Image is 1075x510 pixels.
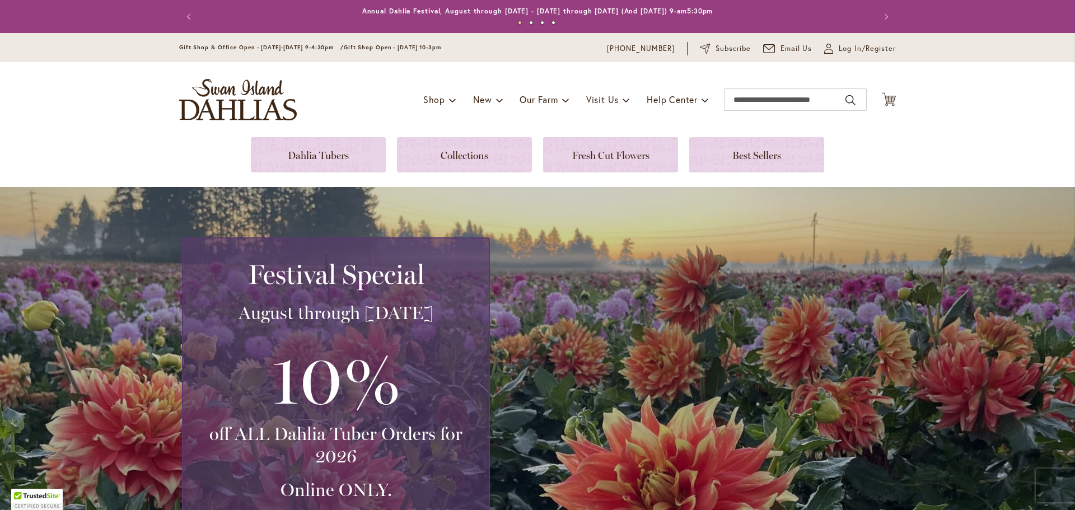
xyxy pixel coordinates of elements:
a: store logo [179,79,297,120]
h3: off ALL Dahlia Tuber Orders for 2026 [197,423,475,467]
h3: Online ONLY. [197,479,475,501]
span: Gift Shop & Office Open - [DATE]-[DATE] 9-4:30pm / [179,44,344,51]
h2: Festival Special [197,259,475,290]
span: Shop [423,93,445,105]
button: 4 of 4 [551,21,555,25]
button: 3 of 4 [540,21,544,25]
a: Email Us [763,43,812,54]
a: [PHONE_NUMBER] [607,43,675,54]
a: Subscribe [700,43,751,54]
button: Next [873,6,896,28]
span: Help Center [647,93,698,105]
span: Visit Us [586,93,619,105]
span: New [473,93,492,105]
span: Our Farm [520,93,558,105]
span: Subscribe [716,43,751,54]
button: 2 of 4 [529,21,533,25]
div: TrustedSite Certified [11,489,63,510]
h3: August through [DATE] [197,302,475,324]
span: Log In/Register [839,43,896,54]
h3: 10% [197,335,475,423]
span: Email Us [780,43,812,54]
a: Annual Dahlia Festival, August through [DATE] - [DATE] through [DATE] (And [DATE]) 9-am5:30pm [362,7,713,15]
a: Log In/Register [824,43,896,54]
button: 1 of 4 [518,21,522,25]
button: Previous [179,6,202,28]
span: Gift Shop Open - [DATE] 10-3pm [344,44,441,51]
